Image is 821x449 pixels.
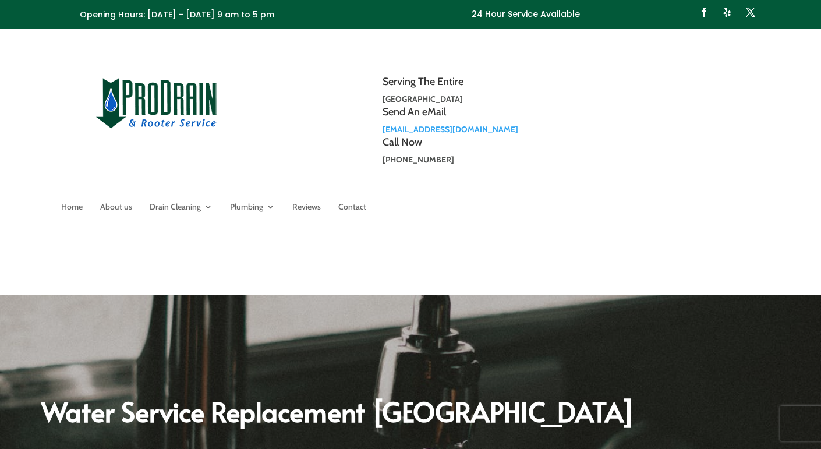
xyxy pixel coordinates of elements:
a: Follow on X [741,3,760,22]
a: Home [61,203,83,215]
strong: [PHONE_NUMBER] [383,154,454,165]
img: site-logo-100h [96,76,218,129]
a: Reviews [292,203,321,215]
a: [EMAIL_ADDRESS][DOMAIN_NAME] [383,124,518,135]
a: Contact [338,203,366,215]
h2: Water Service Replacement [GEOGRAPHIC_DATA] [41,398,780,430]
p: 24 Hour Service Available [472,8,580,22]
strong: [GEOGRAPHIC_DATA] [383,94,463,104]
span: Opening Hours: [DATE] - [DATE] 9 am to 5 pm [80,9,274,20]
span: Call Now [383,136,422,149]
span: Serving The Entire [383,75,463,88]
a: About us [100,203,132,215]
a: Follow on Yelp [718,3,737,22]
a: Drain Cleaning [150,203,213,215]
a: Plumbing [230,203,275,215]
span: Send An eMail [383,105,446,118]
a: Follow on Facebook [695,3,713,22]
